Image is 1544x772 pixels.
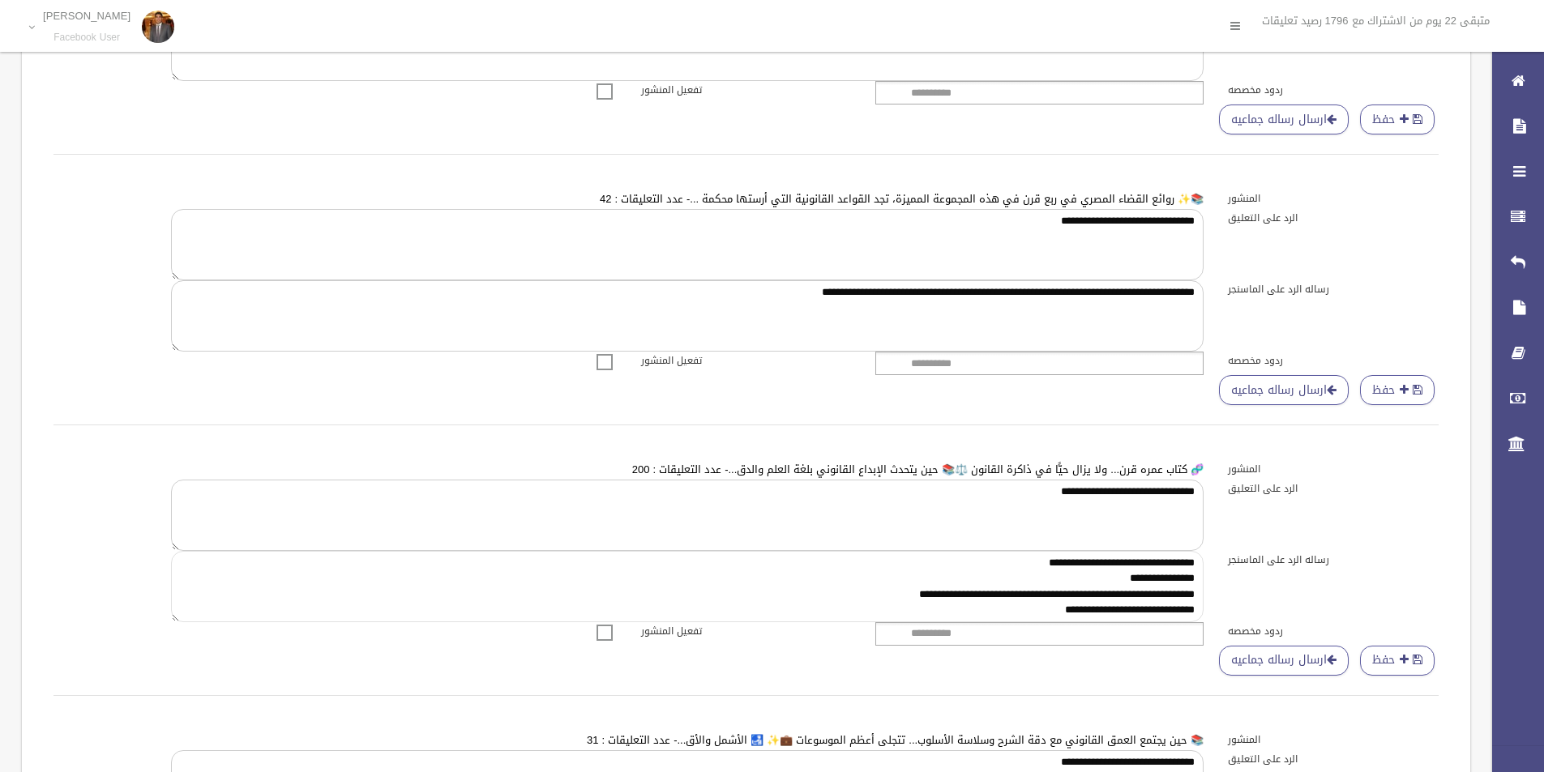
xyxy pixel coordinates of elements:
[1216,352,1451,369] label: ردود مخصصه
[1219,646,1349,676] a: ارسال رساله جماعيه
[600,189,1204,209] a: 📚✨ روائع القضاء المصري في ربع قرن في هذه المجموعة المميزة، تجد القواعد القانونية التي أرستها محكم...
[1216,209,1451,227] label: الرد على التعليق
[43,32,130,44] small: Facebook User
[629,81,864,99] label: تفعيل المنشور
[1219,375,1349,405] a: ارسال رساله جماعيه
[1216,81,1451,99] label: ردود مخصصه
[1360,375,1435,405] button: حفظ
[1219,104,1349,134] a: ارسال رساله جماعيه
[1360,646,1435,676] button: حفظ
[1216,480,1451,497] label: الرد على التعليق
[1216,750,1451,768] label: الرد على التعليق
[629,622,864,640] label: تفعيل المنشور
[1360,104,1435,134] button: حفظ
[629,352,864,369] label: تفعيل المنشور
[43,10,130,22] p: [PERSON_NAME]
[1216,731,1451,749] label: المنشور
[632,459,1204,480] a: 🧬 كتاب عمره قرن... ولا يزال حيًّا في ذاكرة القانون ⚖️📚 حين يتحدث الإبداع القانوني بلغة العلم والد...
[1216,551,1451,569] label: رساله الرد على الماسنجر
[1216,622,1451,640] label: ردود مخصصه
[1216,280,1451,298] label: رساله الرد على الماسنجر
[1216,460,1451,478] label: المنشور
[1216,190,1451,207] label: المنشور
[587,730,1204,750] a: 📚 حين يجتمع العمق القانوني مع دقة الشرح وسلاسة الأسلوب... تتجلى أعظم الموسوعات 💼✨ 🛃 الأشمل والأق....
